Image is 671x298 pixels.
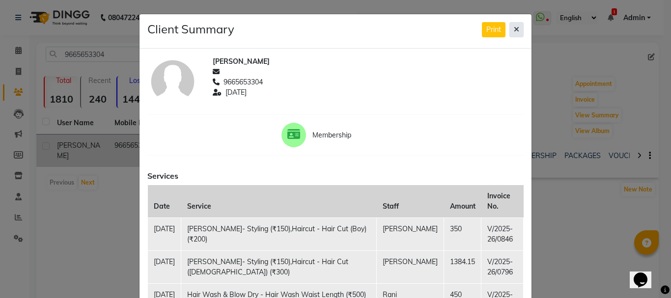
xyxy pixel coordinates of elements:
td: [PERSON_NAME] [377,250,444,283]
span: [DATE] [225,87,247,98]
td: V/2025-26/0796 [481,250,524,283]
button: Print [482,22,505,37]
td: [PERSON_NAME]- Styling (₹150),Haircut - Hair Cut (Boy) (₹200) [181,217,377,250]
span: 9665653304 [224,77,263,87]
th: Invoice No. [481,185,524,218]
th: Staff [377,185,444,218]
iframe: chat widget [630,259,661,288]
td: 350 [444,217,481,250]
span: [PERSON_NAME] [213,56,270,67]
td: [DATE] [148,217,181,250]
td: V/2025-26/0846 [481,217,524,250]
td: [PERSON_NAME] [377,217,444,250]
span: Membership [312,130,390,140]
td: [PERSON_NAME]- Styling (₹150),Haircut - Hair Cut ([DEMOGRAPHIC_DATA]) (₹300) [181,250,377,283]
th: Service [181,185,377,218]
th: Amount [444,185,481,218]
td: [DATE] [148,250,181,283]
th: Date [148,185,181,218]
td: 1384.15 [444,250,481,283]
h4: Client Summary [147,22,234,36]
h6: Services [147,171,524,181]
